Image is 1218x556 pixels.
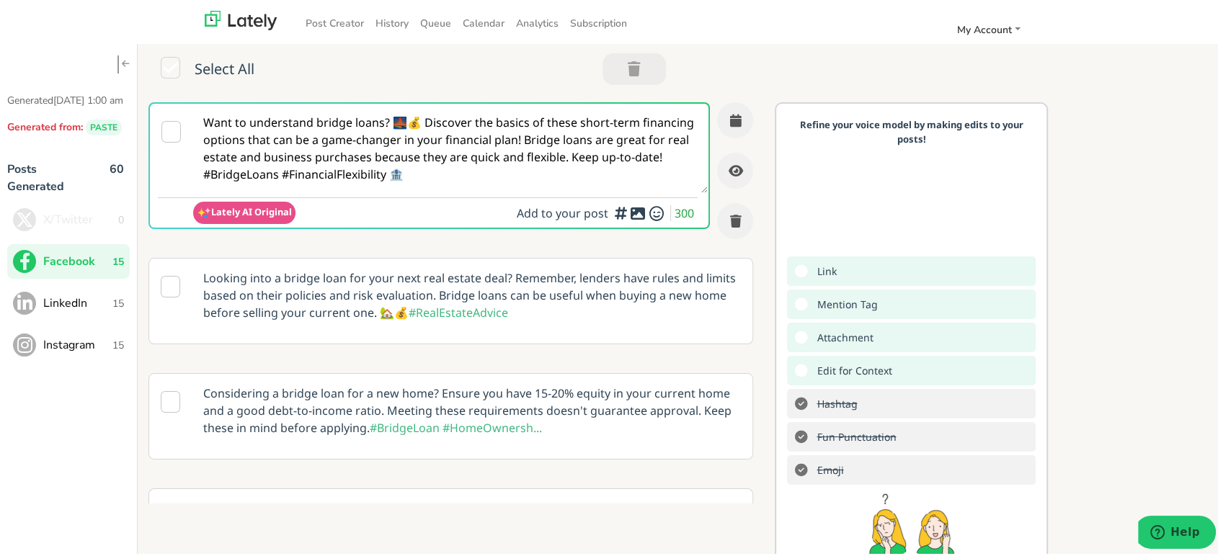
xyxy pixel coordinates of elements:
[112,251,124,266] span: 15
[7,158,81,192] p: Posts Generated
[370,9,414,32] a: History
[53,91,123,104] span: [DATE] 1:00 am
[110,158,124,199] span: 60
[564,9,633,32] a: Subscription
[7,325,130,359] button: Instagram15
[1138,513,1216,549] iframe: Opens a widget where you can find more information
[192,371,752,444] p: Considering a bridge loan for a new home? Ensure you have 15-20% equity in your current home and ...
[517,202,612,218] span: Add to your post
[951,15,1026,39] a: My Account
[7,283,130,318] button: LinkedIn15
[370,417,440,433] span: #BridgeLoan
[205,8,277,27] img: lately_logo_nav.700ca2e7.jpg
[211,202,292,215] span: Lately AI Original
[414,9,457,32] a: Queue
[43,333,112,351] span: Instagram
[717,99,753,135] button: Schedule this Post
[629,210,646,211] i: Add a video or photo or swap out the default image from any link for increased visual appeal
[463,14,504,27] span: Calendar
[717,150,753,186] button: Preview this Post
[300,9,370,32] a: Post Creator
[409,302,508,318] span: #RealEstateAdvice
[809,291,881,312] span: Add mention tags to leverage the sharing power of others.
[603,50,666,82] button: Trash 0 Post
[7,117,83,131] span: Generated from:
[457,9,510,32] a: Calendar
[675,202,698,218] span: 300
[112,335,124,350] span: 15
[809,258,840,279] span: Add a link to drive traffic to a website or landing page.
[43,208,118,225] span: X/Twitter
[809,324,876,345] span: Add a video or photo or swap out the default image from any link for increased visual appeal.
[794,115,1028,143] p: Refine your voice model by making edits to your posts!
[809,423,899,444] s: Add exclamation marks, ellipses, etc. to better communicate tone.
[443,417,542,433] span: #HomeOwnersh...
[43,292,112,309] span: LinkedIn
[717,200,753,236] button: Trash this Post
[809,457,847,477] s: Add emojis to clarify and drive home the tone of your message.
[118,210,124,225] span: 0
[7,199,130,234] button: X/Twitter0
[648,210,665,211] i: Add emojis to clarify and drive home the tone of your message.
[43,250,112,267] span: Facebook
[7,241,130,276] button: Facebook15
[809,390,861,411] s: Add hashtags for context vs. index rankings for increased engagement.
[7,90,130,105] p: Generated
[957,20,1012,34] span: My Account
[510,9,564,32] a: Analytics
[195,56,254,79] span: Select All
[197,203,211,218] img: pYdxOytzgAAAABJRU5ErkJggg==
[112,293,124,308] span: 15
[86,117,122,133] span: PASTE
[809,357,895,378] span: Double-check the A.I. to make sure nothing wonky got thru.
[192,256,752,329] p: Looking into a bridge loan for your next real estate deal? Remember, lenders have rules and limit...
